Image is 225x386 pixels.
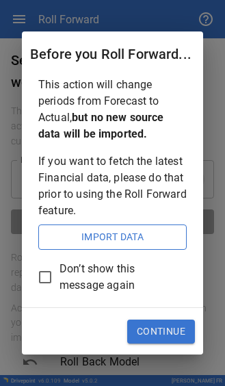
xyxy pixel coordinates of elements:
[38,77,187,142] p: This action will change periods from Forecast to Actual,
[127,320,195,344] button: Continue
[30,43,195,65] div: Before you Roll Forward...
[38,224,187,250] button: Import Data
[38,111,164,140] span: but no new source data will be imported.
[59,261,176,294] span: Don’t show this message again
[38,153,187,219] p: If you want to fetch the latest Financial data, please do that prior to using the Roll Forward fe...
